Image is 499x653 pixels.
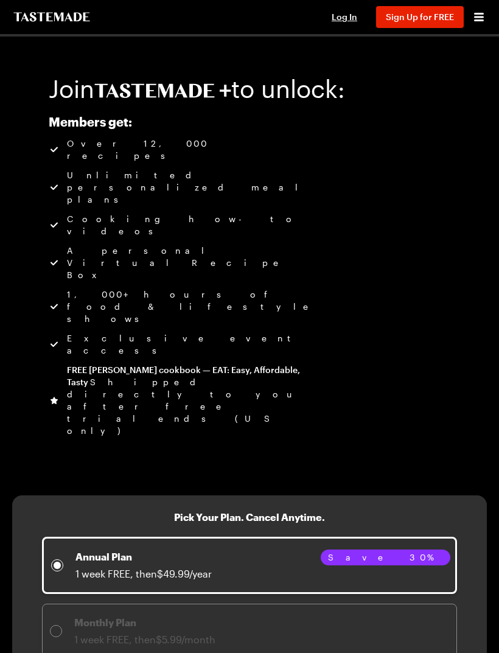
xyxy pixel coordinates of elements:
[49,75,345,102] h1: Join to unlock:
[471,9,487,25] button: Open menu
[67,213,321,237] span: Cooking how-to videos
[174,510,325,525] h3: Pick Your Plan. Cancel Anytime.
[67,332,321,357] span: Exclusive event access
[74,615,215,630] p: Monthly Plan
[67,288,321,325] span: 1,000+ hours of food & lifestyle shows
[332,12,357,22] span: Log In
[67,245,321,281] span: A personal Virtual Recipe Box
[320,11,369,23] button: Log In
[376,6,464,28] button: Sign Up for FREE
[49,138,321,437] ul: Tastemade+ Annual subscription benefits
[74,634,215,645] span: 1 week FREE, then $5.99/month
[67,364,321,437] div: FREE [PERSON_NAME] cookbook — EAT: Easy, Affordable, Tasty
[328,551,443,564] span: Save 30%
[75,568,212,579] span: 1 week FREE, then $49.99/year
[67,377,304,436] span: Shipped directly to you after free trial ends (US only)
[67,169,321,206] span: Unlimited personalized meal plans
[49,114,321,129] h2: Members get:
[67,138,321,162] span: Over 12,000 recipes
[386,12,454,22] span: Sign Up for FREE
[75,550,212,564] p: Annual Plan
[12,12,91,22] a: To Tastemade Home Page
